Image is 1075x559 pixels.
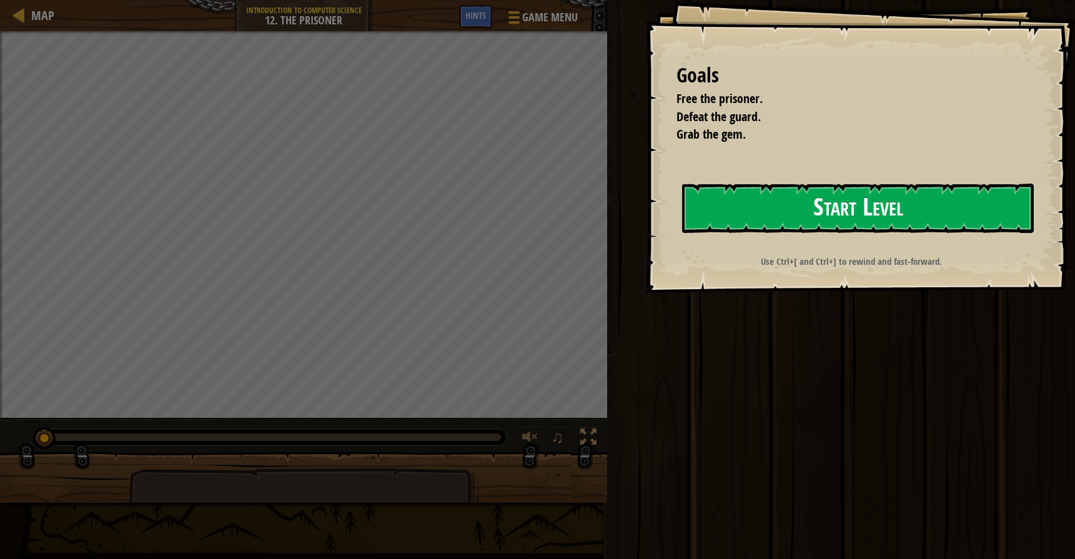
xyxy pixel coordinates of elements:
button: Adjust volume [518,426,543,452]
li: Free the prisoner. [661,90,1028,108]
span: ♫ [552,428,564,447]
a: Map [25,7,54,24]
span: Map [31,7,54,24]
li: Grab the gem. [661,126,1028,144]
button: Game Menu [498,5,585,34]
li: Defeat the guard. [661,108,1028,126]
span: Grab the gem. [676,126,746,142]
div: Goals [676,61,1031,90]
button: Start Level [682,184,1034,233]
span: Defeat the guard. [676,108,761,125]
span: Free the prisoner. [676,90,763,107]
button: Toggle fullscreen [576,426,601,452]
span: Game Menu [522,9,578,26]
span: Hints [465,9,486,21]
button: ♫ [549,426,570,452]
strong: Use Ctrl+[ and Ctrl+] to rewind and fast-forward. [761,255,942,268]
